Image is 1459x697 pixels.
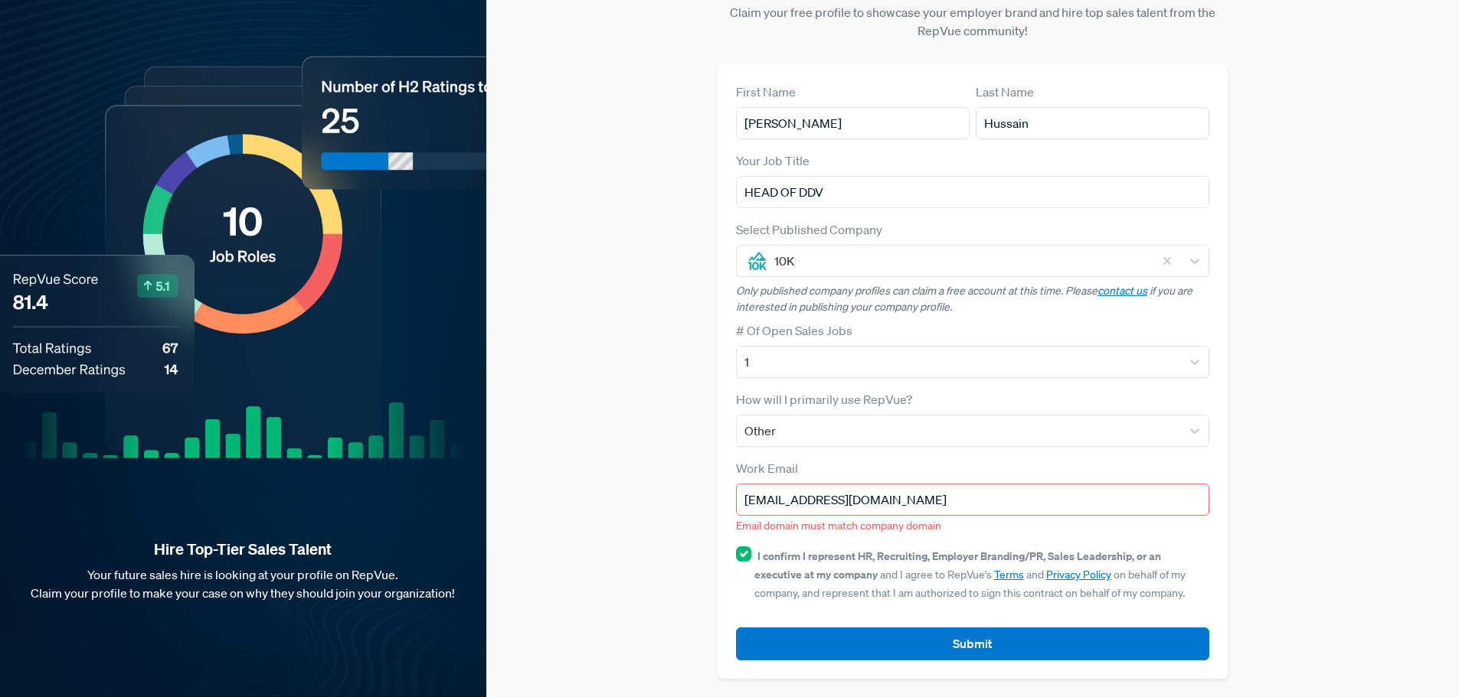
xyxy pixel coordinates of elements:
p: Claim your free profile to showcase your employer brand and hire top sales talent from the RepVue... [718,3,1228,40]
input: Title [736,176,1210,208]
a: contact us [1098,284,1147,298]
a: Privacy Policy [1046,568,1111,581]
a: Terms [994,568,1024,581]
img: 10K [748,252,767,270]
strong: I confirm I represent HR, Recruiting, Employer Branding/PR, Sales Leadership, or an executive at ... [754,549,1161,581]
label: Work Email [736,459,798,477]
label: Your Job Title [736,151,810,170]
input: Email [736,484,1210,516]
span: Email domain must match company domain [736,519,941,533]
input: Last Name [976,107,1209,139]
p: Your future sales hire is looking at your profile on RepVue. Claim your profile to make your case... [25,565,462,602]
strong: Hire Top-Tier Sales Talent [25,539,462,559]
span: and I agree to RepVue’s and on behalf of my company, and represent that I am authorized to sign t... [754,549,1186,600]
button: Submit [736,627,1210,660]
label: First Name [736,83,796,101]
label: Select Published Company [736,220,882,239]
input: First Name [736,107,970,139]
label: # Of Open Sales Jobs [736,321,852,340]
label: How will I primarily use RepVue? [736,390,912,409]
p: Only published company profiles can claim a free account at this time. Please if you are interest... [736,283,1210,315]
label: Last Name [976,83,1034,101]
